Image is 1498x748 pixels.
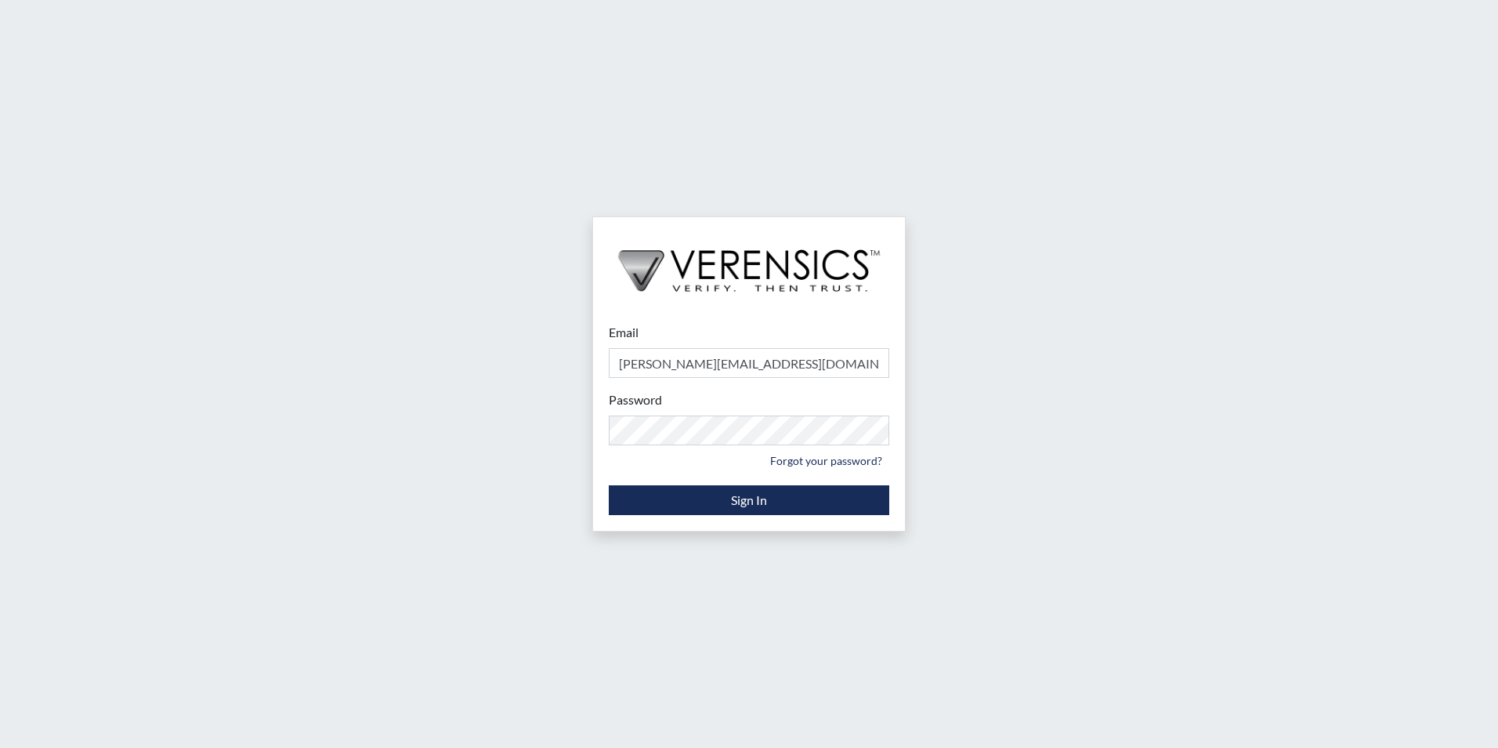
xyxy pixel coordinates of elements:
input: Email [609,348,889,378]
a: Forgot your password? [763,448,889,473]
img: logo-wide-black.2aad4157.png [593,217,905,308]
button: Sign In [609,485,889,515]
label: Email [609,323,639,342]
label: Password [609,390,662,409]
